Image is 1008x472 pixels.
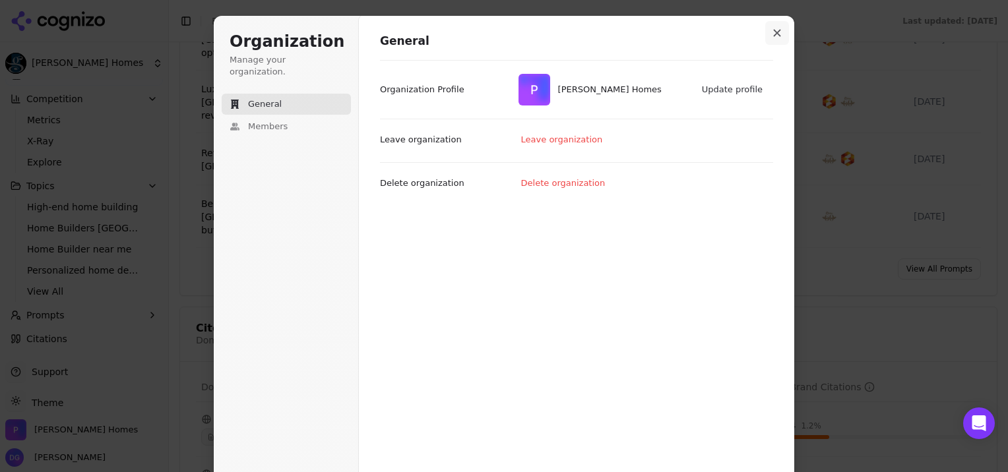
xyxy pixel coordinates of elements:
button: Members [222,116,351,137]
span: General [248,98,282,110]
h1: General [380,34,773,49]
button: Close modal [765,21,789,45]
p: Organization Profile [380,84,464,96]
img: Paul Gray Homes [519,74,550,105]
button: General [222,94,351,115]
p: Leave organization [380,134,462,146]
h1: Organization [230,32,343,53]
p: Manage your organization. [230,54,343,78]
span: Paul Gray Homes [558,84,662,96]
button: Leave organization [515,130,611,150]
p: Delete organization [380,177,464,189]
span: Members [248,121,288,133]
button: Update profile [695,80,771,100]
div: Open Intercom Messenger [963,407,995,439]
button: Delete organization [515,173,614,193]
